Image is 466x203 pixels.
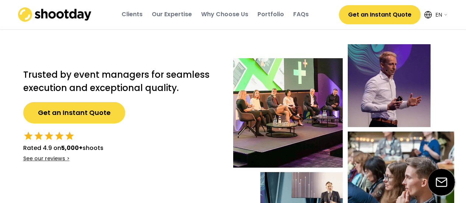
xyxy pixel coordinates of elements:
img: Icon%20feather-globe%20%281%29.svg [424,11,432,18]
div: Portfolio [257,10,284,18]
button: star [54,131,64,141]
strong: 5,000+ [61,144,83,152]
button: star [44,131,54,141]
div: FAQs [293,10,309,18]
div: Our Expertise [152,10,192,18]
button: Get an Instant Quote [23,102,125,123]
img: email-icon%20%281%29.svg [428,169,455,196]
button: star [34,131,44,141]
div: Why Choose Us [201,10,248,18]
div: Clients [122,10,143,18]
h2: Trusted by event managers for seamless execution and exceptional quality. [23,68,218,95]
button: Get an Instant Quote [339,5,421,24]
img: shootday_logo.png [18,7,92,22]
div: See our reviews > [23,155,70,162]
div: Rated 4.9 on shoots [23,144,104,153]
button: star [23,131,34,141]
button: star [64,131,75,141]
